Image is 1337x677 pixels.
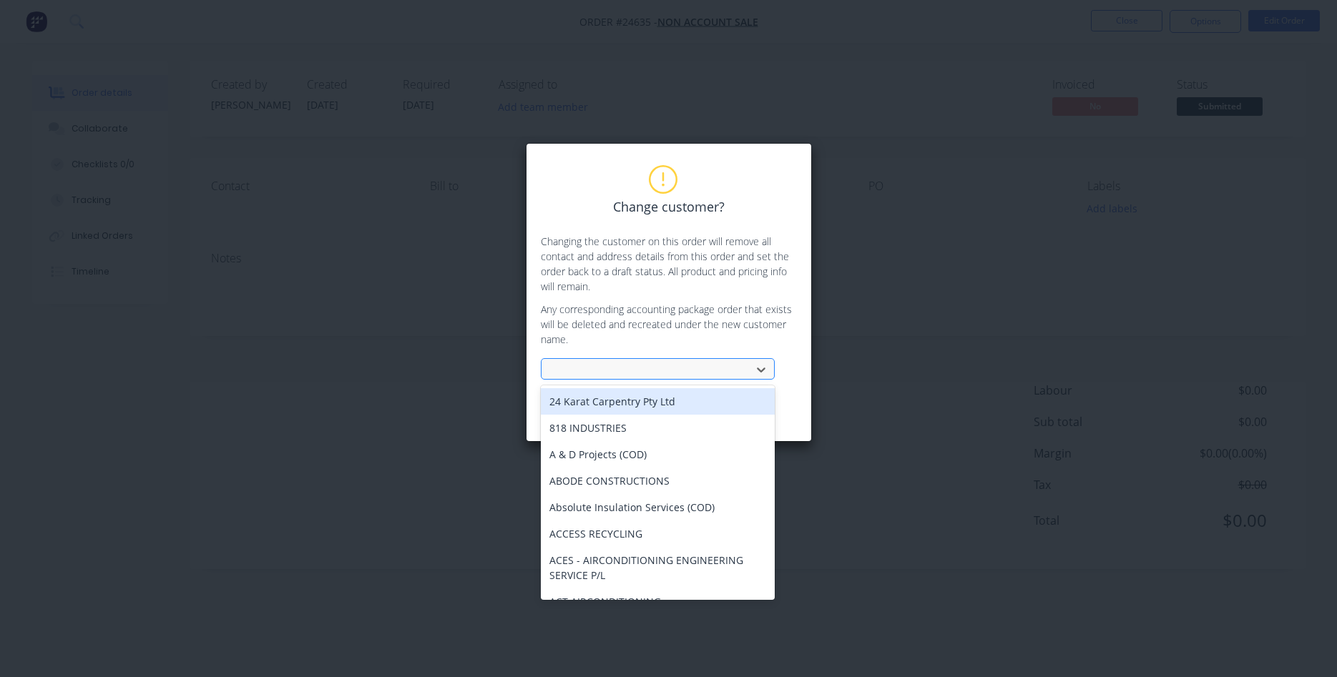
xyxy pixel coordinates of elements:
span: Change customer? [613,197,725,217]
p: Changing the customer on this order will remove all contact and address details from this order a... [541,234,797,294]
div: Absolute Insulation Services (COD) [541,494,775,520]
p: Any corresponding accounting package order that exists will be deleted and recreated under the ne... [541,302,797,347]
div: A & D Projects (COD) [541,441,775,468]
div: ABODE CONSTRUCTIONS [541,468,775,494]
div: ACES - AIRCONDITIONING ENGINEERING SERVICE P/L [541,547,775,588]
div: ACT AIRCONDITIONING [541,588,775,615]
div: 818 INDUSTRIES [541,415,775,441]
div: 24 Karat Carpentry Pty Ltd [541,388,775,415]
div: ACCESS RECYCLING [541,520,775,547]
